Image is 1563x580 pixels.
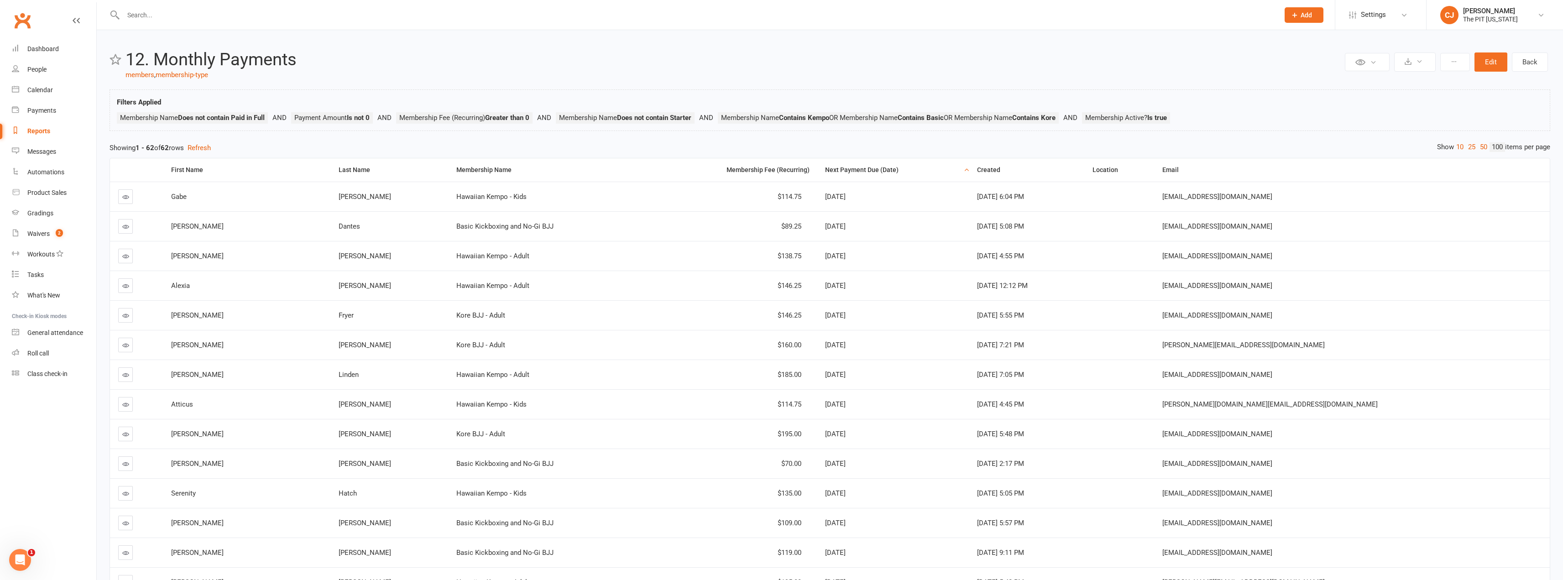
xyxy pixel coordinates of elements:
[1162,167,1542,173] div: Email
[825,193,846,201] span: [DATE]
[977,252,1024,260] span: [DATE] 4:55 PM
[977,489,1024,497] span: [DATE] 5:05 PM
[456,282,529,290] span: Hawaiian Kempo - Adult
[27,271,44,278] div: Tasks
[339,282,391,290] span: [PERSON_NAME]
[1162,282,1272,290] span: [EMAIL_ADDRESS][DOMAIN_NAME]
[171,430,224,438] span: [PERSON_NAME]
[56,229,63,237] span: 2
[617,114,691,122] strong: Does not contain Starter
[12,121,96,141] a: Reports
[1093,167,1147,173] div: Location
[27,127,50,135] div: Reports
[12,80,96,100] a: Calendar
[456,193,527,201] span: Hawaiian Kempo - Kids
[339,519,391,527] span: [PERSON_NAME]
[825,341,846,349] span: [DATE]
[1301,11,1312,19] span: Add
[27,329,83,336] div: General attendance
[339,252,391,260] span: [PERSON_NAME]
[778,489,801,497] span: $135.00
[12,183,96,203] a: Product Sales
[339,167,441,173] div: Last Name
[456,252,529,260] span: Hawaiian Kempo - Adult
[171,167,323,173] div: First Name
[778,430,801,438] span: $195.00
[1162,341,1325,349] span: [PERSON_NAME][EMAIL_ADDRESS][DOMAIN_NAME]
[339,400,391,408] span: [PERSON_NAME]
[456,519,554,527] span: Basic Kickboxing and No-Gi BJJ
[11,9,34,32] a: Clubworx
[778,282,801,290] span: $146.25
[977,222,1024,230] span: [DATE] 5:08 PM
[171,252,224,260] span: [PERSON_NAME]
[12,39,96,59] a: Dashboard
[1285,7,1323,23] button: Add
[977,193,1024,201] span: [DATE] 6:04 PM
[977,311,1024,319] span: [DATE] 5:55 PM
[781,222,801,230] span: $89.25
[456,430,505,438] span: Kore BJJ - Adult
[1361,5,1386,25] span: Settings
[125,50,1343,69] h2: 12. Monthly Payments
[28,549,35,556] span: 1
[559,114,691,122] span: Membership Name
[27,189,67,196] div: Product Sales
[1085,114,1167,122] span: Membership Active?
[977,282,1028,290] span: [DATE] 12:12 PM
[456,371,529,379] span: Hawaiian Kempo - Adult
[778,252,801,260] span: $138.75
[188,142,211,153] button: Refresh
[977,371,1024,379] span: [DATE] 7:05 PM
[12,265,96,285] a: Tasks
[1437,142,1550,152] div: Show items per page
[171,460,224,468] span: [PERSON_NAME]
[27,251,55,258] div: Workouts
[721,114,829,122] span: Membership Name
[339,341,391,349] span: [PERSON_NAME]
[825,371,846,379] span: [DATE]
[339,193,391,201] span: [PERSON_NAME]
[977,430,1024,438] span: [DATE] 5:48 PM
[1440,6,1458,24] div: CJ
[781,460,801,468] span: $70.00
[977,549,1024,557] span: [DATE] 9:11 PM
[27,292,60,299] div: What's New
[161,144,169,152] strong: 62
[944,114,1056,122] span: OR Membership Name
[1162,460,1272,468] span: [EMAIL_ADDRESS][DOMAIN_NAME]
[12,244,96,265] a: Workouts
[171,311,224,319] span: [PERSON_NAME]
[825,400,846,408] span: [DATE]
[456,489,527,497] span: Hawaiian Kempo - Kids
[829,114,944,122] span: OR Membership Name
[347,114,370,122] strong: Is not 0
[825,489,846,497] span: [DATE]
[178,114,265,122] strong: Does not contain Paid in Full
[171,549,224,557] span: [PERSON_NAME]
[778,549,801,557] span: $119.00
[120,114,265,122] span: Membership Name
[9,549,31,571] iframe: Intercom live chat
[1466,142,1478,152] a: 25
[27,86,53,94] div: Calendar
[1162,193,1272,201] span: [EMAIL_ADDRESS][DOMAIN_NAME]
[1490,142,1505,152] a: 100
[977,167,1077,173] div: Created
[12,141,96,162] a: Messages
[657,167,810,173] div: Membership Fee (Recurring)
[778,341,801,349] span: $160.00
[977,519,1024,527] span: [DATE] 5:57 PM
[339,549,391,557] span: [PERSON_NAME]
[171,193,187,201] span: Gabe
[110,142,1550,153] div: Showing of rows
[27,370,68,377] div: Class check-in
[1512,52,1548,72] a: Back
[27,350,49,357] div: Roll call
[825,430,846,438] span: [DATE]
[1162,519,1272,527] span: [EMAIL_ADDRESS][DOMAIN_NAME]
[778,519,801,527] span: $109.00
[27,148,56,155] div: Messages
[825,549,846,557] span: [DATE]
[977,460,1024,468] span: [DATE] 2:17 PM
